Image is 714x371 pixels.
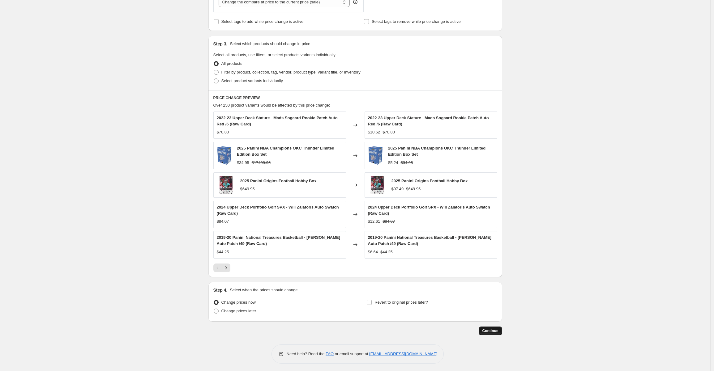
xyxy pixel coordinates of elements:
div: $6.64 [368,249,378,255]
div: $10.62 [368,129,380,135]
span: Need help? Read the [287,352,326,356]
img: Untitled_d237643b-eeed-4b7a-853c-48284e41ba73_80x.png [368,176,387,194]
h6: PRICE CHANGE PREVIEW [213,95,497,100]
p: Select which products should change in price [230,41,310,47]
strike: $17499.95 [252,160,271,166]
span: 2024 Upper Deck Portfolio Golf SPX - Will Zalatoris Auto Swatch (Raw Card) [217,205,339,216]
strike: $44.25 [380,249,393,255]
a: FAQ [326,352,334,356]
div: $12.61 [368,218,380,225]
img: raw_2368f6dc-7f68-4a0d-afd5-29360df933a2_80x.jpg [368,146,383,165]
span: 2025 Panini Origins Football Hobby Box [391,179,468,183]
span: Over 250 product variants would be affected by this price change: [213,103,330,108]
div: $44.25 [217,249,229,255]
span: Filter by product, collection, tag, vendor, product type, variant title, or inventory [221,70,361,74]
span: 2022-23 Upper Deck Stature - Mads Sogaard Rookie Patch Auto Red /6 (Raw Card) [368,116,489,126]
span: All products [221,61,242,66]
span: or email support at [334,352,369,356]
span: 2022-23 Upper Deck Stature - Mads Sogaard Rookie Patch Auto Red /6 (Raw Card) [217,116,338,126]
span: 2024 Upper Deck Portfolio Golf SPX - Will Zalatoris Auto Swatch (Raw Card) [368,205,490,216]
span: Select product variants individually [221,78,283,83]
div: $70.80 [217,129,229,135]
span: Select tags to add while price change is active [221,19,304,24]
span: Select all products, use filters, or select products variants individually [213,53,336,57]
strike: $70.80 [383,129,395,135]
button: Next [222,263,230,272]
h2: Step 3. [213,41,228,47]
span: 2019-20 Panini National Treasures Basketball - [PERSON_NAME] Auto Patch /49 (Raw Card) [368,235,492,246]
button: Continue [479,327,502,335]
div: $34.95 [237,160,249,166]
strike: $84.07 [383,218,395,225]
span: 2019-20 Panini National Treasures Basketball - [PERSON_NAME] Auto Patch /49 (Raw Card) [217,235,340,246]
div: $97.49 [391,186,404,192]
p: Select when the prices should change [230,287,297,293]
img: raw_2368f6dc-7f68-4a0d-afd5-29360df933a2_80x.jpg [217,146,232,165]
nav: Pagination [213,263,230,272]
span: Change prices later [221,309,256,313]
span: Continue [482,328,498,333]
span: Change prices now [221,300,256,305]
div: $84.07 [217,218,229,225]
div: $5.24 [388,160,398,166]
strike: $649.95 [406,186,421,192]
div: $649.95 [240,186,255,192]
span: Select tags to remove while price change is active [372,19,461,24]
a: [EMAIL_ADDRESS][DOMAIN_NAME] [369,352,437,356]
img: Untitled_d237643b-eeed-4b7a-853c-48284e41ba73_80x.png [217,176,235,194]
span: Revert to original prices later? [374,300,428,305]
span: 2025 Panini Origins Football Hobby Box [240,179,317,183]
span: 2025 Panini NBA Champions OKC Thunder Limited Edition Box Set [388,146,485,157]
span: 2025 Panini NBA Champions OKC Thunder Limited Edition Box Set [237,146,334,157]
strike: $34.95 [400,160,413,166]
h2: Step 4. [213,287,228,293]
